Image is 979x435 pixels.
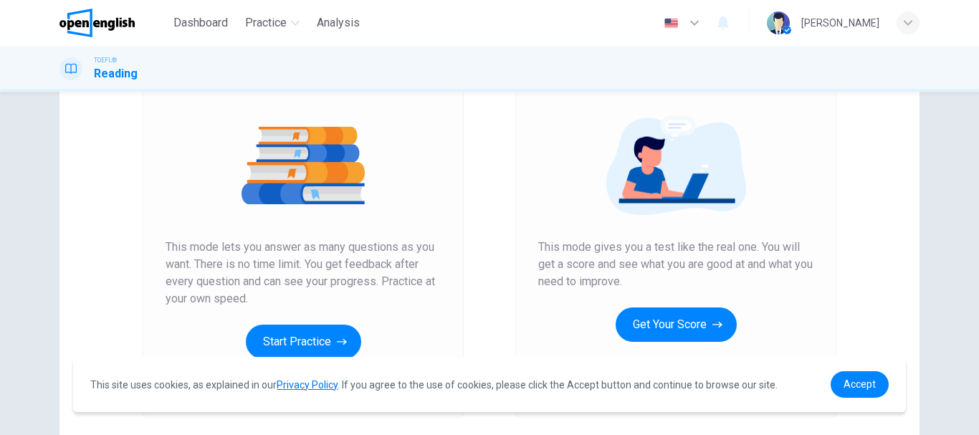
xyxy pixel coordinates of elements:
[59,9,135,37] img: OpenEnglish logo
[246,325,361,359] button: Start Practice
[831,371,889,398] a: dismiss cookie message
[616,307,737,342] button: Get Your Score
[662,18,680,29] img: en
[538,239,813,290] span: This mode gives you a test like the real one. You will get a score and see what you are good at a...
[90,379,778,391] span: This site uses cookies, as explained in our . If you agree to the use of cookies, please click th...
[801,14,879,32] div: [PERSON_NAME]
[239,10,305,36] button: Practice
[94,65,138,82] h1: Reading
[168,10,234,36] button: Dashboard
[311,10,366,36] button: Analysis
[245,14,287,32] span: Practice
[844,378,876,390] span: Accept
[73,357,905,412] div: cookieconsent
[59,9,168,37] a: OpenEnglish logo
[277,379,338,391] a: Privacy Policy
[767,11,790,34] img: Profile picture
[317,14,360,32] span: Analysis
[94,55,117,65] span: TOEFL®
[166,239,441,307] span: This mode lets you answer as many questions as you want. There is no time limit. You get feedback...
[173,14,228,32] span: Dashboard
